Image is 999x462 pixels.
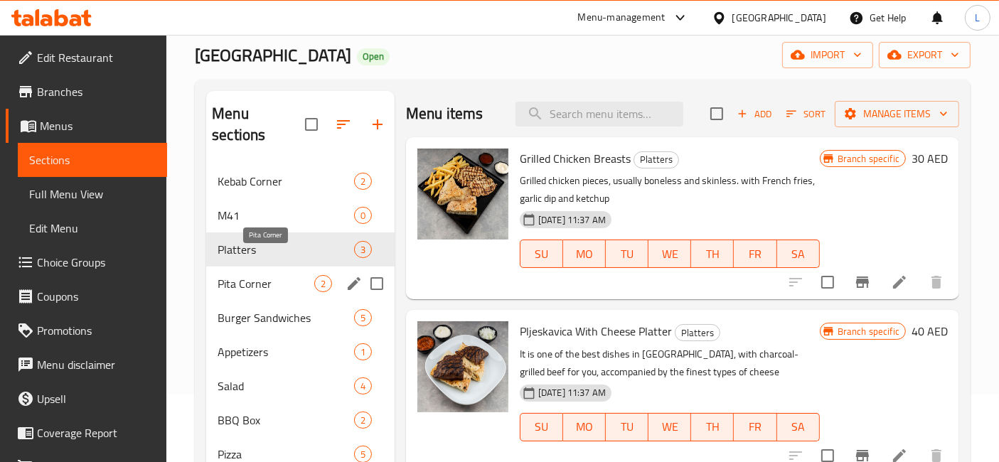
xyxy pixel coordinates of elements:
a: Upsell [6,382,167,416]
span: 3 [355,243,371,257]
span: FR [739,244,771,264]
button: Sort [783,103,829,125]
span: [GEOGRAPHIC_DATA] [195,39,351,71]
div: items [314,275,332,292]
div: items [354,207,372,224]
div: Kebab Corner [218,173,354,190]
img: Grilled Chicken Breasts [417,149,508,240]
span: Select to update [813,267,843,297]
span: Sections [29,151,156,168]
button: Manage items [835,101,959,127]
div: items [354,173,372,190]
button: WE [648,413,691,441]
span: TU [611,417,643,437]
span: 0 [355,209,371,222]
button: SA [777,240,820,268]
a: Edit menu item [891,274,908,291]
span: Menu disclaimer [37,356,156,373]
span: import [794,46,862,64]
span: Burger Sandwiches [218,309,354,326]
span: Branch specific [832,325,905,338]
a: Edit Menu [18,211,167,245]
span: Platters [218,241,354,258]
h6: 30 AED [912,149,948,168]
button: import [782,42,873,68]
img: Pljeskavica With Cheese Platter [417,321,508,412]
span: Open [357,50,390,63]
span: SU [526,417,557,437]
button: TH [691,240,734,268]
span: SU [526,244,557,264]
span: 5 [355,311,371,325]
div: Salad [218,377,354,394]
div: Open [357,48,390,65]
p: Grilled chicken pieces, usually boneless and skinless. with French fries, garlic dip and ketchup [520,172,820,208]
span: Sort items [777,103,835,125]
span: Branches [37,83,156,100]
span: TH [697,417,728,437]
button: TH [691,413,734,441]
span: WE [654,417,685,437]
span: Appetizers [218,343,354,360]
span: Select section [702,99,732,129]
button: WE [648,240,691,268]
button: Branch-specific-item [845,265,880,299]
button: Add [732,103,777,125]
span: Add item [732,103,777,125]
div: Platters [634,151,679,168]
div: BBQ Box2 [206,403,395,437]
span: Pljeskavica With Cheese Platter [520,321,672,342]
span: 5 [355,448,371,461]
span: FR [739,417,771,437]
div: items [354,343,372,360]
span: Menus [40,117,156,134]
a: Coverage Report [6,416,167,450]
a: Menus [6,109,167,143]
div: [GEOGRAPHIC_DATA] [732,10,826,26]
span: Platters [675,325,720,341]
div: M41 [218,207,354,224]
span: Full Menu View [29,186,156,203]
span: 2 [355,414,371,427]
span: 4 [355,380,371,393]
div: items [354,377,372,394]
button: MO [563,240,606,268]
span: 2 [315,277,331,291]
h6: 40 AED [912,321,948,341]
span: Select all sections [297,109,326,139]
a: Sections [18,143,167,177]
span: BBQ Box [218,412,354,429]
span: Branch specific [832,152,905,166]
div: Kebab Corner2 [206,164,395,198]
span: 1 [355,345,371,359]
input: search [515,102,683,127]
span: MO [569,244,600,264]
a: Menu disclaimer [6,348,167,382]
span: Upsell [37,390,156,407]
button: SU [520,240,563,268]
button: edit [343,273,365,294]
span: TH [697,244,728,264]
div: items [354,412,372,429]
span: Grilled Chicken Breasts [520,148,631,169]
span: Promotions [37,322,156,339]
span: Manage items [846,105,948,123]
h2: Menu sections [212,103,305,146]
a: Branches [6,75,167,109]
span: 2 [355,175,371,188]
div: Platters [675,324,720,341]
span: L [975,10,980,26]
div: Appetizers1 [206,335,395,369]
div: Pita Corner2edit [206,267,395,301]
span: Edit Menu [29,220,156,237]
span: Pita Corner [218,275,314,292]
span: WE [654,244,685,264]
a: Promotions [6,313,167,348]
button: TU [606,413,648,441]
span: Coverage Report [37,424,156,441]
h2: Menu items [406,103,484,124]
